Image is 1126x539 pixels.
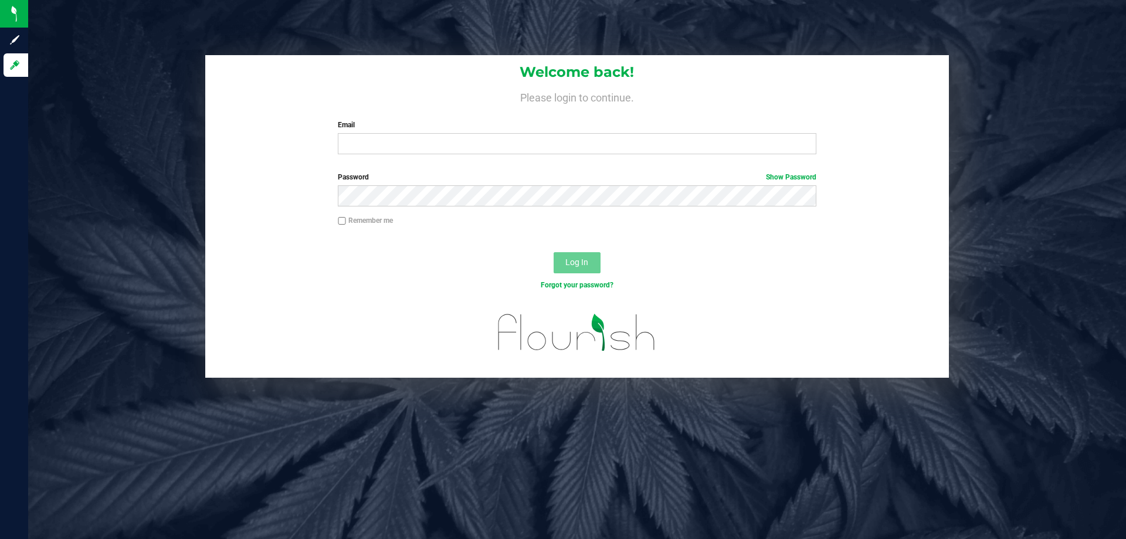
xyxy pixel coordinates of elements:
[541,281,613,289] a: Forgot your password?
[554,252,601,273] button: Log In
[205,89,949,103] h4: Please login to continue.
[338,120,816,130] label: Email
[205,65,949,80] h1: Welcome back!
[338,215,393,226] label: Remember me
[766,173,816,181] a: Show Password
[9,59,21,71] inline-svg: Log in
[484,303,670,362] img: flourish_logo.svg
[9,34,21,46] inline-svg: Sign up
[338,173,369,181] span: Password
[338,217,346,225] input: Remember me
[565,257,588,267] span: Log In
